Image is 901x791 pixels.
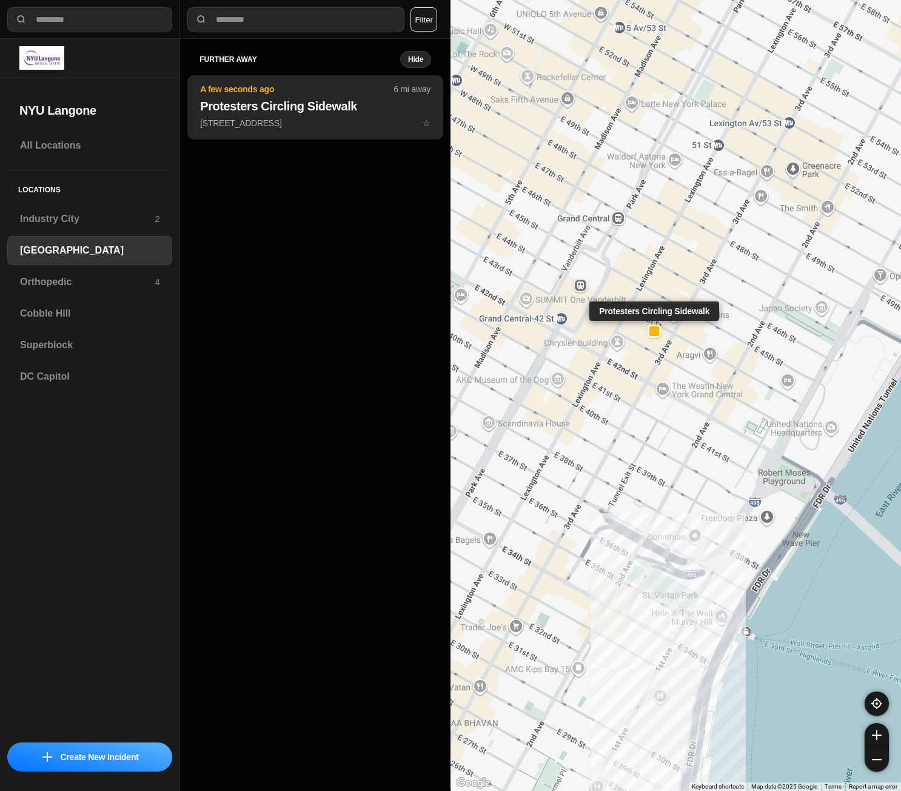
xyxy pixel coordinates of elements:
h2: Protesters Circling Sidewalk [200,98,430,115]
a: Open this area in Google Maps (opens a new window) [454,775,494,791]
button: Filter [410,7,437,32]
img: icon [42,752,52,762]
img: zoom-in [872,730,882,740]
span: star [423,118,430,128]
a: A few seconds ago6 mi awayProtesters Circling Sidewalk[STREET_ADDRESS]star [187,118,443,128]
a: Cobble Hill [7,299,172,328]
h5: Locations [7,170,172,204]
img: recenter [871,698,882,709]
a: [GEOGRAPHIC_DATA] [7,236,172,265]
h3: Industry City [20,212,155,226]
h5: further away [199,55,400,64]
h3: Cobble Hill [20,306,159,321]
a: Terms (opens in new tab) [825,783,842,790]
h3: All Locations [20,138,159,153]
h3: Orthopedic [20,275,155,289]
a: Orthopedic4 [7,268,172,297]
small: Hide [408,55,423,64]
p: 4 [155,276,160,288]
img: logo [19,46,64,70]
h2: NYU Langone [19,102,160,119]
p: 2 [155,213,160,225]
img: search [15,13,27,25]
button: recenter [865,692,889,716]
h3: Superblock [20,338,159,352]
a: Superblock [7,331,172,360]
button: zoom-out [865,747,889,772]
button: iconCreate New Incident [7,742,172,772]
a: All Locations [7,131,172,160]
button: Keyboard shortcuts [692,783,744,791]
span: Map data ©2025 Google [751,783,817,790]
h3: DC Capitol [20,369,159,384]
button: Hide [400,51,431,68]
button: Protesters Circling Sidewalk [648,325,661,338]
div: Protesters Circling Sidewalk [589,301,719,321]
button: A few seconds ago6 mi awayProtesters Circling Sidewalk[STREET_ADDRESS]star [187,75,443,140]
button: zoom-in [865,723,889,747]
a: DC Capitol [7,362,172,391]
a: Industry City2 [7,204,172,234]
p: A few seconds ago [200,83,394,95]
img: search [195,13,207,25]
p: [STREET_ADDRESS] [200,117,430,129]
a: Report a map error [849,783,897,790]
h3: [GEOGRAPHIC_DATA] [20,243,159,258]
p: 6 mi away [394,83,430,95]
p: Create New Incident [61,751,139,763]
img: zoom-out [872,755,882,764]
img: Google [454,775,494,791]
